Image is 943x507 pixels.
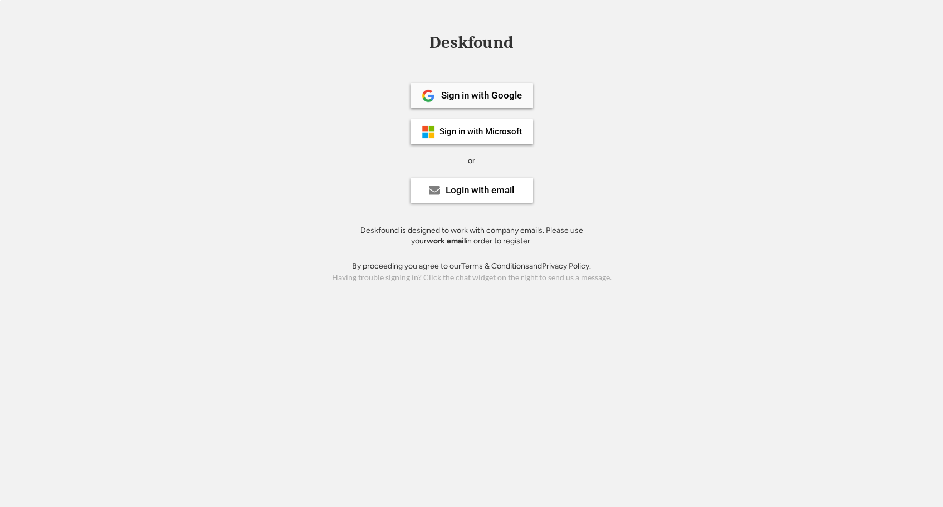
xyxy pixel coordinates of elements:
[422,89,435,103] img: 1024px-Google__G__Logo.svg.png
[424,34,519,51] div: Deskfound
[468,155,475,167] div: or
[441,91,522,100] div: Sign in with Google
[346,225,597,247] div: Deskfound is designed to work with company emails. Please use your in order to register.
[461,261,529,271] a: Terms & Conditions
[427,236,466,246] strong: work email
[422,125,435,139] img: ms-symbollockup_mssymbol_19.png
[439,128,522,136] div: Sign in with Microsoft
[446,186,514,195] div: Login with email
[352,261,591,272] div: By proceeding you agree to our and
[542,261,591,271] a: Privacy Policy.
